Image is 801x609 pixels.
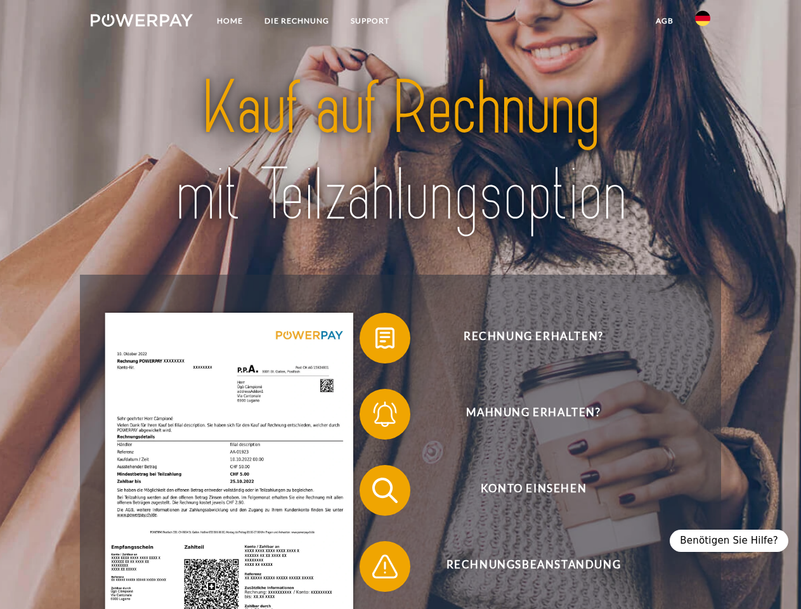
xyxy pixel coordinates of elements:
button: Konto einsehen [360,465,689,516]
a: Home [206,10,254,32]
img: qb_warning.svg [369,551,401,582]
button: Rechnungsbeanstandung [360,541,689,592]
button: Mahnung erhalten? [360,389,689,440]
span: Rechnung erhalten? [378,313,689,363]
span: Konto einsehen [378,465,689,516]
span: Mahnung erhalten? [378,389,689,440]
img: title-powerpay_de.svg [121,61,680,243]
img: qb_search.svg [369,475,401,506]
img: qb_bell.svg [369,398,401,430]
div: Benötigen Sie Hilfe? [670,530,788,552]
img: logo-powerpay-white.svg [91,14,193,27]
a: agb [645,10,684,32]
span: Rechnungsbeanstandung [378,541,689,592]
button: Rechnung erhalten? [360,313,689,363]
img: de [695,11,710,26]
a: SUPPORT [340,10,400,32]
a: DIE RECHNUNG [254,10,340,32]
img: qb_bill.svg [369,322,401,354]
